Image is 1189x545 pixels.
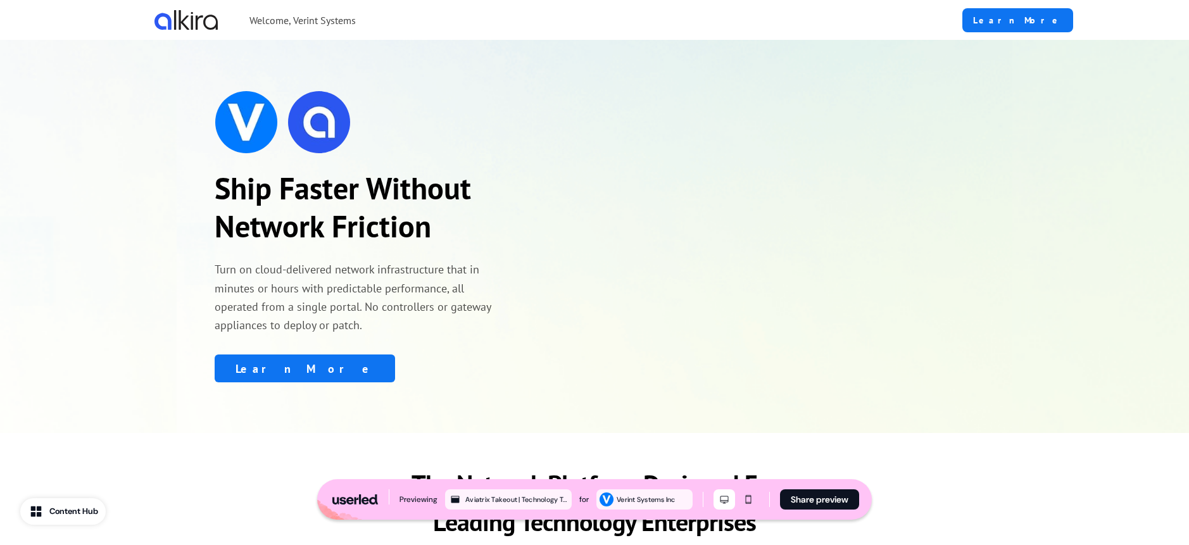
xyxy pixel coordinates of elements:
div: Previewing [399,493,437,506]
button: Desktop mode [714,489,735,510]
a: Learn More [215,354,395,382]
button: Content Hub [20,498,106,525]
button: Mobile mode [738,489,759,510]
p: Welcome, Verint Systems [249,13,356,28]
strong: Ship Faster Without Network Friction [215,168,471,246]
p: Turn on cloud-delivered network infrastructure that in minutes or hours with predictable performa... [215,260,496,334]
button: Share preview [780,489,859,510]
div: Verint Systems Inc [617,494,690,505]
div: Aviatrix Takeout | Technology Template [465,494,569,505]
p: The Network Platform Designed For Leading Technology Enterprises [394,465,795,541]
a: Learn More [962,8,1073,32]
div: Content Hub [49,505,98,518]
div: for [579,493,589,506]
